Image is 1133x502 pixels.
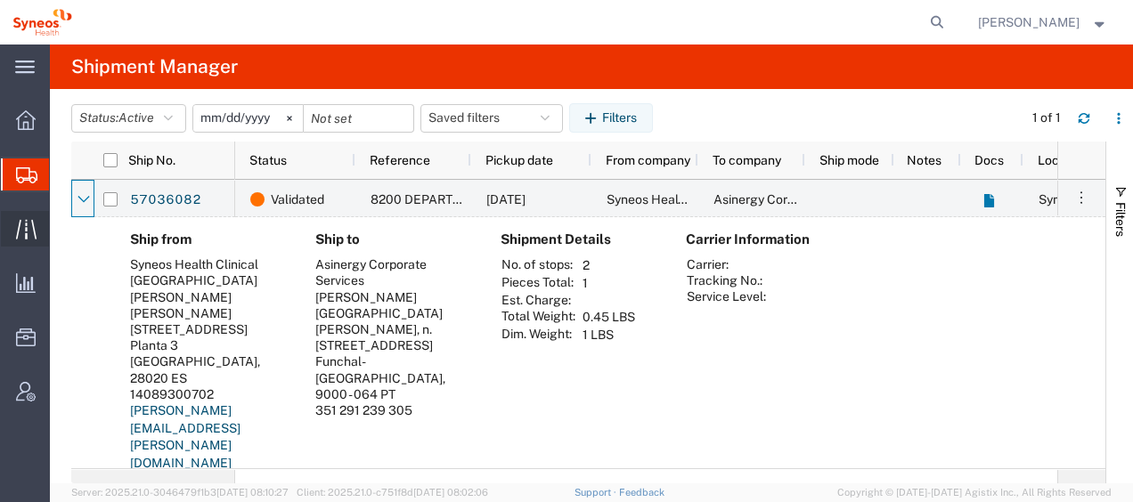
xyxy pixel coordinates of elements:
span: 8200 DEPARTMENTAL EXPENSE [371,192,565,206]
span: Igor Lopez Campayo [978,12,1080,32]
span: Reference [370,153,430,167]
span: Ship No. [128,153,175,167]
span: Copyright © [DATE]-[DATE] Agistix Inc., All Rights Reserved [837,485,1112,500]
span: Syneos Health Clinical Spain [607,192,865,206]
span: Validated [271,181,324,218]
span: To company [713,153,781,167]
h4: Shipment Manager [71,45,238,89]
span: Status [249,153,287,167]
div: [PERSON_NAME] [130,289,287,305]
th: Service Level: [686,288,767,304]
a: Feedback [619,487,664,498]
a: [PERSON_NAME][EMAIL_ADDRESS][PERSON_NAME][DOMAIN_NAME] [130,403,240,470]
div: 1 of 1 [1032,109,1064,127]
div: Syneos Health Clinical [GEOGRAPHIC_DATA] [130,256,287,288]
span: Asinergy Corporate Services [713,192,876,206]
th: Carrier: [686,256,767,272]
div: [GEOGRAPHIC_DATA][PERSON_NAME], n. [STREET_ADDRESS] [315,305,472,354]
th: Est. Charge: [501,292,576,308]
div: Funchal-[GEOGRAPHIC_DATA], 9000 - 064 PT [315,353,472,402]
div: [PERSON_NAME][STREET_ADDRESS] [130,305,287,337]
th: No. of stops: [501,256,576,274]
span: Client: 2025.21.0-c751f8d [297,487,488,498]
span: Notes [907,153,941,167]
th: Pieces Total: [501,274,576,292]
button: Saved filters [420,104,563,133]
a: Support [575,487,619,498]
button: Status:Active [71,104,186,133]
th: Total Weight: [501,308,576,326]
a: 57036082 [129,185,202,214]
div: 14089300702 [130,386,287,402]
button: Filters [569,103,653,132]
div: [GEOGRAPHIC_DATA], 28020 ES [130,353,287,385]
th: Tracking No.: [686,272,767,288]
h4: Ship from [130,231,287,247]
span: Location [1038,153,1088,167]
td: 0.45 LBS [576,308,641,326]
div: Planta 3 [130,337,287,353]
td: 1 [576,274,641,292]
span: 10/07/2025 [486,192,526,206]
div: 351 291 239 305 [315,402,472,418]
span: Ship mode [819,153,879,167]
button: [PERSON_NAME] [977,12,1109,33]
span: Server: 2025.21.0-3046479f1b3 [71,487,289,498]
span: From company [606,153,690,167]
div: Asinergy Corporate Services [315,256,472,288]
td: 2 [576,256,641,274]
img: logo [12,9,72,36]
span: Active [118,110,154,125]
h4: Carrier Information [686,231,828,247]
h4: Shipment Details [501,231,657,247]
input: Not set [304,105,413,132]
td: 1 LBS [576,326,641,344]
span: Docs [974,153,1004,167]
th: Dim. Weight: [501,326,576,344]
span: [DATE] 08:10:27 [216,487,289,498]
h4: Ship to [315,231,472,247]
div: [PERSON_NAME] [315,289,472,305]
input: Not set [193,105,303,132]
span: [DATE] 08:02:06 [413,487,488,498]
span: Pickup date [485,153,553,167]
span: Filters [1113,202,1128,237]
